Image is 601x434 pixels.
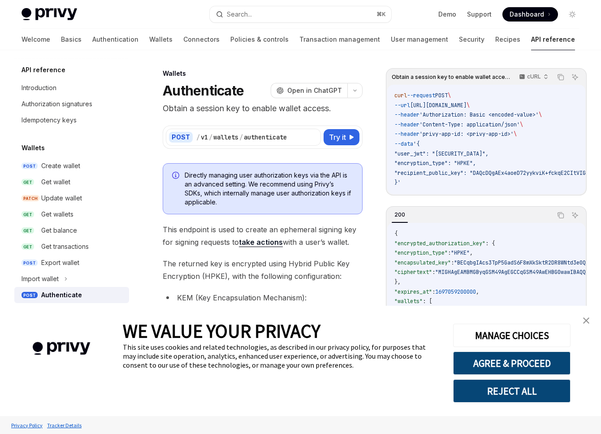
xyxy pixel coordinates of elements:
div: / [209,133,212,142]
span: { [394,230,398,237]
span: \ [467,102,470,109]
h5: API reference [22,65,65,75]
span: GET [22,227,34,234]
h5: Wallets [22,143,45,153]
span: "encryption_type": "HPKE", [394,160,476,167]
svg: Info [172,172,181,181]
p: cURL [527,73,541,80]
span: \ [520,121,523,128]
span: 'privy-app-id: <privy-app-id>' [419,130,514,138]
a: Recipes [495,29,520,50]
a: Support [467,10,492,19]
div: / [239,133,243,142]
button: Toggle dark mode [565,7,579,22]
span: \ [514,130,517,138]
span: 'Content-Type: application/json' [419,121,520,128]
a: PATCHUpdate wallet [14,190,129,206]
div: 200 [392,209,408,220]
span: Try it [329,132,346,143]
span: \ [448,92,451,99]
div: Import wallet [22,273,59,284]
span: "encryption_type" [394,249,448,256]
a: GETGet wallets [14,206,129,222]
span: : [448,249,451,256]
a: close banner [577,312,595,330]
span: 1697059200000 [435,288,476,295]
div: authenticate [244,133,287,142]
span: WE VALUE YOUR PRIVACY [123,319,320,343]
div: Authenticate [41,290,82,300]
span: : [432,269,435,276]
span: GET [22,211,34,218]
img: close banner [583,317,589,324]
span: POST [435,92,448,99]
span: \ [539,111,542,118]
a: User management [391,29,448,50]
a: GETGet wallet [14,174,129,190]
span: POST [22,260,38,266]
a: Introduction [14,80,129,96]
span: ⌘ K [376,11,386,18]
span: Open in ChatGPT [287,86,342,95]
button: Search...⌘K [210,6,391,22]
span: GET [22,243,34,250]
div: Search... [227,9,252,20]
span: --url [394,102,410,109]
button: MANAGE CHOICES [453,324,571,347]
a: POSTCreate wallet [14,158,129,174]
div: POST [169,132,193,143]
button: REJECT ALL [453,379,571,403]
span: --data [394,140,413,148]
div: wallets [213,133,238,142]
a: API reference [531,29,575,50]
div: This site uses cookies and related technologies, as described in our privacy policy, for purposes... [123,343,440,369]
span: "user_jwt": "[SECURITY_DATA]", [394,150,489,157]
button: AGREE & PROCEED [453,352,571,375]
span: : [ [423,298,432,305]
div: Export wallet [41,257,79,268]
span: 'Authorization: Basic <encoded-value>' [419,111,539,118]
button: Copy the contents from the code block [555,209,566,221]
span: Directly managing user authorization keys via the API is an advanced setting. We recommend using ... [185,171,353,207]
span: Obtain a session key to enable wallet access. [392,74,510,81]
span: : [432,288,435,295]
img: company logo [13,329,109,368]
span: --header [394,130,419,138]
img: light logo [22,8,77,21]
a: GETGet transactions [14,239,129,255]
a: Security [459,29,484,50]
button: Ask AI [569,209,581,221]
div: Get wallet [41,177,70,187]
a: Authentication [92,29,138,50]
div: Get wallets [41,209,74,220]
span: --request [407,92,435,99]
span: [URL][DOMAIN_NAME] [410,102,467,109]
span: : [451,259,454,266]
a: Authorization signatures [14,96,129,112]
div: Get transactions [41,241,89,252]
div: / [196,133,200,142]
a: Demo [438,10,456,19]
div: Create wallet [41,161,80,171]
div: Authorization signatures [22,99,92,109]
li: KEM (Key Encapsulation Mechanism): DHKEM_P256_HKDF_SHA256 [163,291,363,317]
span: , [476,288,479,295]
h1: Authenticate [163,82,244,99]
div: v1 [201,133,208,142]
a: POSTAuthenticate [14,287,129,303]
span: "expires_at" [394,288,432,295]
span: Dashboard [510,10,544,19]
span: '{ [413,140,419,148]
span: POST [22,163,38,169]
span: "wallets" [394,298,423,305]
div: Update wallet [41,193,82,204]
span: curl [394,92,407,99]
span: }' [394,179,401,186]
span: , [470,249,473,256]
a: Wallets [149,29,173,50]
a: GETGet balance [14,222,129,239]
span: "encapsulated_key" [394,259,451,266]
span: POST [22,292,38,299]
a: Dashboard [502,7,558,22]
a: Policies & controls [230,29,289,50]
